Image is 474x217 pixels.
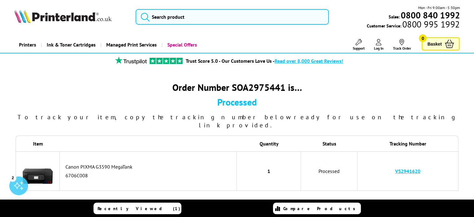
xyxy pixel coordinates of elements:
div: Order Number SOA2975441 is… [16,81,458,93]
a: Special Offers [161,37,202,53]
a: Printerland Logo [14,9,128,24]
span: Log In [374,46,383,51]
span: Read over 8,000 Great Reviews! [275,58,343,64]
img: Canon PIXMA G3590 MegaTank [22,155,53,186]
div: Canon PIXMA G3590 MegaTank [65,164,233,170]
img: Printerland Logo [14,9,112,23]
a: Support [352,39,364,51]
span: Ink & Toner Cartridges [47,37,96,53]
span: Basket [427,40,442,48]
b: 0800 840 1992 [400,9,460,21]
td: Processed [301,151,357,191]
a: Ink & Toner Cartridges [41,37,100,53]
th: Quantity [237,136,301,151]
a: Track Order [393,39,411,51]
span: Recently Viewed (1) [98,206,180,211]
span: Customer Service: [367,21,460,29]
span: Support [352,46,364,51]
span: 0800 995 1992 [401,21,460,27]
img: trustpilot rating [112,57,150,64]
input: Search product [136,9,329,25]
a: Trust Score 5.0 - Our Customers Love Us -Read over 8,000 Great Reviews! [186,58,343,64]
th: Item [16,136,60,151]
div: 2 [9,174,16,181]
a: VS2941620 [395,168,420,174]
span: Mon - Fri 9:00am - 5:30pm [418,5,460,11]
a: Managed Print Services [100,37,161,53]
a: Printers [14,37,41,53]
td: 1 [237,151,301,191]
a: Recently Viewed (1) [93,203,181,214]
a: Compare Products [273,203,361,214]
span: Compare Products [283,206,359,211]
div: 6706C008 [65,172,233,179]
a: 0800 840 1992 [400,12,460,18]
img: trustpilot rating [150,58,183,64]
a: Log In [374,39,383,51]
th: Tracking Number [357,136,458,151]
a: Basket 0 [422,37,460,51]
span: 0 [419,34,427,42]
th: Status [301,136,357,151]
div: Processed [16,96,458,108]
span: To track your item, copy the tracking number below ready for use on the tracking link provided. [17,113,457,129]
span: Sales: [388,14,400,20]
